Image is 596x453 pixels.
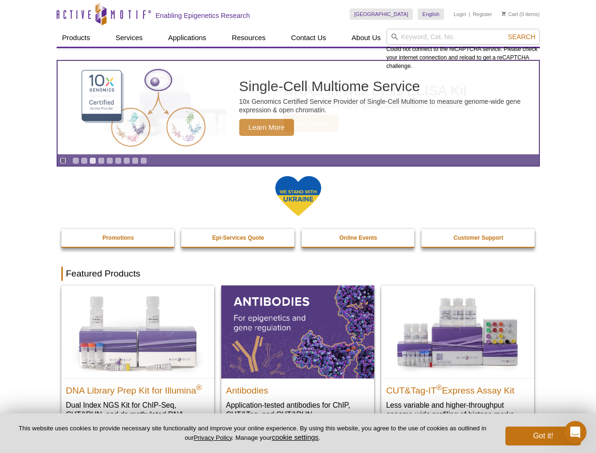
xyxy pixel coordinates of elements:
[221,285,374,428] a: All Antibodies Antibodies Application-tested antibodies for ChIP, CUT&Tag, and CUT&RUN.
[502,11,506,16] img: Your Cart
[272,433,319,441] button: cookie settings
[58,61,539,154] article: Single-Cell Multiome Service
[98,157,105,164] a: Go to slide 4
[140,157,147,164] a: Go to slide 9
[350,8,413,20] a: [GEOGRAPHIC_DATA]
[386,29,540,70] div: Could not connect to the reCAPTCHA service. Please check your internet connection and reload to g...
[61,285,214,378] img: DNA Library Prep Kit for Illumina
[437,383,442,391] sup: ®
[123,157,130,164] a: Go to slide 7
[226,400,369,419] p: Application-tested antibodies for ChIP, CUT&Tag, and CUT&RUN.
[381,285,534,378] img: CUT&Tag-IT® Express Assay Kit
[302,229,416,247] a: Online Events
[285,29,332,47] a: Contact Us
[181,229,295,247] a: Epi-Services Quote
[58,61,539,154] a: Single-Cell Multiome Service Single-Cell Multiome Service 10x Genomics Certified Service Provider...
[386,29,540,45] input: Keyword, Cat. No.
[156,11,250,20] h2: Enabling Epigenetics Research
[212,235,264,241] strong: Epi-Services Quote
[162,29,212,47] a: Applications
[57,29,96,47] a: Products
[61,285,214,438] a: DNA Library Prep Kit for Illumina DNA Library Prep Kit for Illumina® Dual Index NGS Kit for ChIP-...
[453,235,503,241] strong: Customer Support
[115,157,122,164] a: Go to slide 6
[421,229,536,247] a: Customer Support
[66,381,210,395] h2: DNA Library Prep Kit for Illumina
[418,8,444,20] a: English
[239,79,534,93] h2: Single-Cell Multiome Service
[505,33,538,41] button: Search
[132,157,139,164] a: Go to slide 8
[59,157,67,164] a: Toggle autoplay
[564,421,587,444] iframe: Intercom live chat
[505,427,581,445] button: Got it!
[469,8,470,20] li: |
[102,235,134,241] strong: Promotions
[73,65,214,151] img: Single-Cell Multiome Service
[15,424,490,442] p: This website uses cookies to provide necessary site functionality and improve your online experie...
[66,400,210,429] p: Dual Index NGS Kit for ChIP-Seq, CUT&RUN, and ds methylated DNA assays.
[106,157,113,164] a: Go to slide 5
[386,381,529,395] h2: CUT&Tag-IT Express Assay Kit
[61,229,176,247] a: Promotions
[193,434,232,441] a: Privacy Policy
[226,381,369,395] h2: Antibodies
[275,175,322,217] img: We Stand With Ukraine
[339,235,377,241] strong: Online Events
[221,285,374,378] img: All Antibodies
[110,29,149,47] a: Services
[81,157,88,164] a: Go to slide 2
[453,11,466,17] a: Login
[239,97,534,114] p: 10x Genomics Certified Service Provider of Single-Cell Multiome to measure genome-wide gene expre...
[502,11,518,17] a: Cart
[226,29,271,47] a: Resources
[502,8,540,20] li: (0 items)
[381,285,534,428] a: CUT&Tag-IT® Express Assay Kit CUT&Tag-IT®Express Assay Kit Less variable and higher-throughput ge...
[196,383,202,391] sup: ®
[346,29,386,47] a: About Us
[473,11,492,17] a: Register
[89,157,96,164] a: Go to slide 3
[239,119,294,136] span: Learn More
[72,157,79,164] a: Go to slide 1
[508,33,535,41] span: Search
[386,400,529,419] p: Less variable and higher-throughput genome-wide profiling of histone marks​.
[61,267,535,281] h2: Featured Products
